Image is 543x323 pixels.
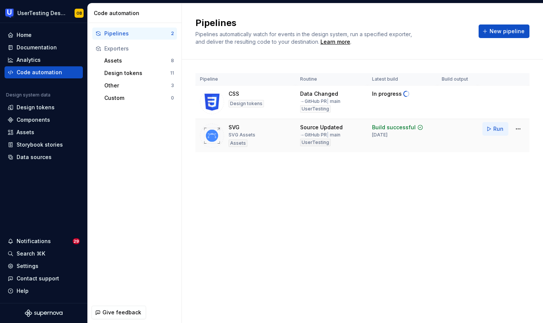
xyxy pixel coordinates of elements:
div: In progress [372,90,402,98]
a: Documentation [5,41,83,54]
div: Build successful [372,124,416,131]
button: Other3 [101,80,177,92]
button: Run [482,122,508,136]
div: Data sources [17,153,52,161]
span: | [327,98,329,104]
div: Other [104,82,171,89]
button: Custom0 [101,92,177,104]
div: 11 [170,70,174,76]
div: Storybook stories [17,141,63,148]
span: | [327,132,329,138]
a: Assets [5,126,83,138]
button: Search ⌘K [5,248,83,260]
div: Source Updated [300,124,343,131]
button: Help [5,285,83,297]
button: Notifications29 [5,235,83,247]
span: Pipelines automatically watch for events in the design system, run a specified exporter, and deli... [195,31,413,45]
svg: Supernova Logo [25,309,63,317]
a: Analytics [5,54,83,66]
div: 3 [171,83,174,89]
div: Help [17,287,29,295]
span: 29 [73,238,80,244]
div: Notifications [17,237,51,245]
a: Storybook stories [5,139,83,151]
button: Assets8 [101,55,177,67]
div: Pipelines [104,30,171,37]
img: 41adf70f-fc1c-4662-8e2d-d2ab9c673b1b.png [5,9,14,18]
div: Assets [104,57,171,64]
div: UserTesting [300,105,331,113]
a: Learn more [320,38,350,46]
h2: Pipelines [195,17,470,29]
div: Design system data [6,92,50,98]
div: 0 [171,95,174,101]
div: Documentation [17,44,57,51]
a: Components [5,114,83,126]
div: → GitHub PR main [300,98,340,104]
span: New pipeline [490,28,525,35]
a: Home [5,29,83,41]
button: UserTesting Design SystemOB [2,5,86,21]
span: . [319,39,351,45]
div: Contact support [17,275,59,282]
button: Give feedback [92,306,146,319]
div: Search ⌘K [17,250,45,257]
div: Data Changed [300,90,338,98]
div: Design tokens [229,100,264,107]
a: Design tokens [5,101,83,113]
div: Components [17,116,50,124]
button: Contact support [5,272,83,285]
a: Code automation [5,66,83,78]
a: Settings [5,260,83,272]
th: Latest build [368,73,437,86]
div: SVG [229,124,239,131]
div: Analytics [17,56,41,64]
div: Exporters [104,45,174,52]
button: New pipeline [479,24,529,38]
div: 2 [171,31,174,37]
th: Pipeline [195,73,296,86]
a: Data sources [5,151,83,163]
div: → GitHub PR main [300,132,340,138]
div: Assets [17,129,34,136]
div: Design tokens [17,104,55,111]
button: Design tokens11 [101,67,177,79]
th: Build output [437,73,478,86]
div: [DATE] [372,132,387,138]
div: Settings [17,262,38,270]
div: 8 [171,58,174,64]
th: Routine [296,73,368,86]
div: UserTesting Design System [17,9,66,17]
div: Custom [104,94,171,102]
div: Code automation [94,9,178,17]
div: Assets [229,139,247,147]
div: SVG Assets [229,132,255,138]
div: UserTesting [300,139,331,146]
div: Design tokens [104,69,170,77]
span: Run [493,125,503,133]
div: Code automation [17,69,62,76]
div: OB [76,10,82,16]
span: Give feedback [102,309,141,316]
button: Pipelines2 [92,28,177,40]
div: CSS [229,90,239,98]
div: Home [17,31,32,39]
